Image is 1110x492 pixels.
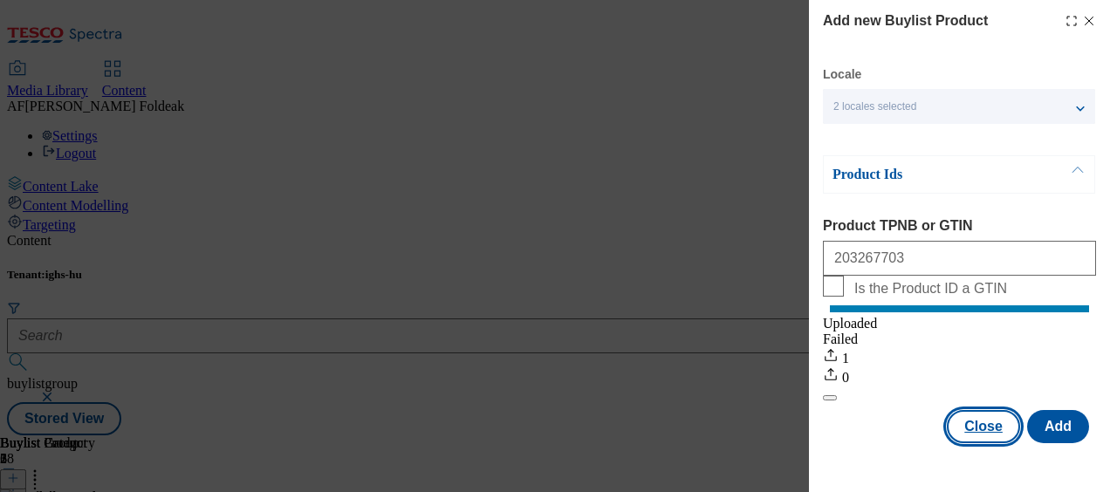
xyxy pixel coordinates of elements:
h4: Add new Buylist Product [823,10,988,31]
div: Uploaded [823,316,1096,331]
label: Locale [823,70,861,79]
input: Enter 1 or 20 space separated Product TPNB or GTIN [823,241,1096,276]
div: 0 [823,366,1096,386]
button: 2 locales selected [823,89,1095,124]
span: 2 locales selected [833,100,916,113]
div: 1 [823,347,1096,366]
button: Add [1027,410,1089,443]
p: Product Ids [832,166,1016,183]
label: Product TPNB or GTIN [823,218,1096,234]
span: Is the Product ID a GTIN [854,281,1007,297]
div: Failed [823,331,1096,347]
button: Close [947,410,1020,443]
